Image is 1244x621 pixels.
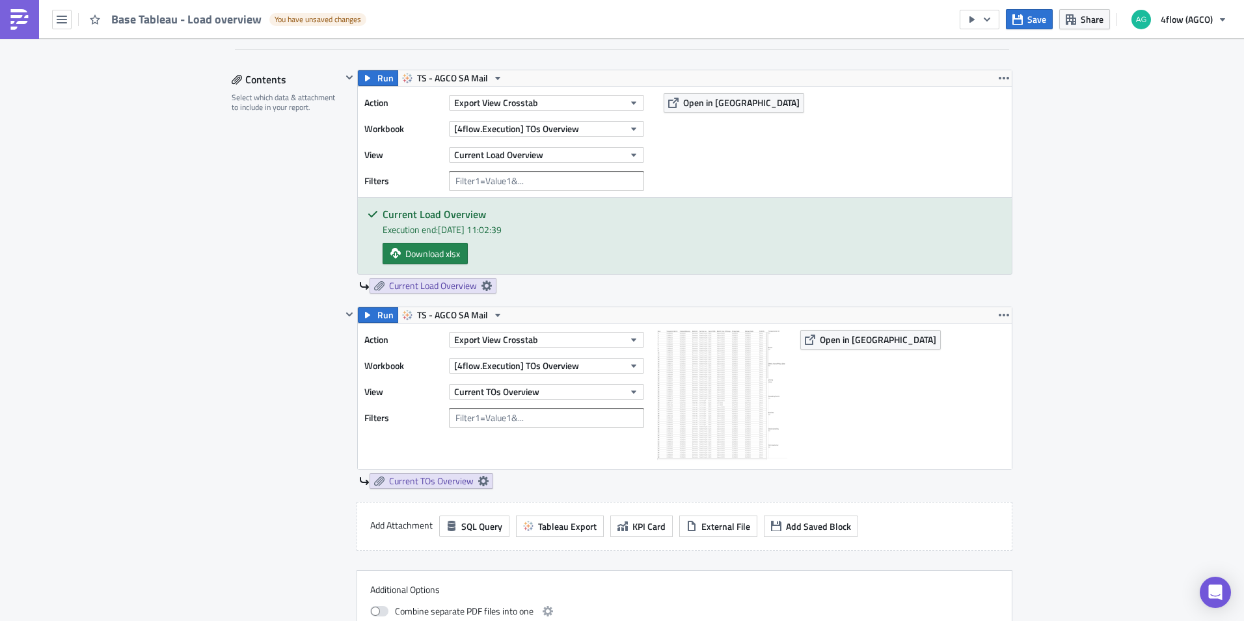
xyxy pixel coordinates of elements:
button: Add Saved Block [764,516,858,537]
button: [4flow.Execution] TOs Overview [449,121,644,137]
button: Hide content [342,307,357,322]
label: Filters [364,171,442,191]
span: Export View Crosstab [454,96,538,109]
span: Run [377,70,394,86]
a: Current Load Overview [370,278,496,294]
a: Current TOs Overview [370,473,493,489]
img: Avatar [1130,8,1152,31]
span: Share [1081,12,1103,26]
span: Export View Crosstab [454,333,538,346]
a: Download xlsx [383,243,468,264]
button: KPI Card [610,516,673,537]
p: Bom dia, [5,5,621,16]
button: Share [1059,9,1110,29]
span: Add Saved Block [786,519,851,533]
label: View [364,145,442,165]
button: Open in [GEOGRAPHIC_DATA] [664,93,804,113]
span: KPI Card [632,519,666,533]
label: View [364,382,442,402]
h5: Current Load Overview [383,209,1002,219]
span: SQL Query [461,519,502,533]
span: Current Load Overview [454,148,543,161]
body: Rich Text Area. Press ALT-0 for help. [5,5,621,102]
span: Current TOs Overview [454,385,539,398]
label: Additional Options [370,584,999,596]
button: Run [358,307,398,323]
button: TS - AGCO SA Mail [398,70,507,86]
input: Filter1=Value1&... [449,171,644,191]
button: Tableau Export [516,516,604,537]
button: SQL Query [439,516,509,537]
span: External File [701,519,750,533]
button: Current Load Overview [449,147,644,163]
label: Filters [364,408,442,428]
p: Tableau [5,91,621,102]
label: Action [364,93,442,113]
span: Combine separate PDF files into one [395,603,534,619]
button: Save [1006,9,1053,29]
input: Filter1=Value1&... [449,408,644,428]
button: TS - AGCO SA Mail [398,307,507,323]
span: Open in [GEOGRAPHIC_DATA] [820,333,936,346]
div: Execution end: [DATE] 11:02:39 [383,223,1002,236]
label: Workbook [364,356,442,376]
button: Export View Crosstab [449,95,644,111]
div: Open Intercom Messenger [1200,577,1231,608]
button: Current TOs Overview [449,384,644,400]
label: Action [364,330,442,350]
button: [4flow.Execution] TOs Overview [449,358,644,374]
span: TS - AGCO SA Mail [417,307,488,323]
label: Workbook [364,119,442,139]
img: PushMetrics [9,9,30,30]
span: Base Tableau - Load overview [111,12,263,27]
span: Run [377,307,394,323]
span: [4flow.Execution] TOs Overview [454,359,579,372]
span: You have unsaved changes [275,14,361,25]
button: External File [679,516,757,537]
p: Base controle de TO's e atribuições. [5,34,621,44]
label: Add Attachment [370,516,433,535]
button: Run [358,70,398,86]
p: At [5,62,621,73]
span: Save [1027,12,1046,26]
div: Contents [232,70,342,89]
div: Select which data & attachment to include in your report. [232,92,342,113]
span: Current TOs Overview [389,475,474,487]
img: View Image [657,330,787,460]
span: [4flow.Execution] TOs Overview [454,122,579,135]
button: Export View Crosstab [449,332,644,348]
span: 4flow (AGCO) [1161,12,1213,26]
span: Open in [GEOGRAPHIC_DATA] [683,96,800,109]
span: Current Load Overview [389,280,477,292]
button: Hide content [342,70,357,85]
span: Download xlsx [405,247,460,260]
span: TS - AGCO SA Mail [417,70,488,86]
button: Open in [GEOGRAPHIC_DATA] [800,330,941,350]
button: 4flow (AGCO) [1124,5,1234,34]
span: Tableau Export [538,519,597,533]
